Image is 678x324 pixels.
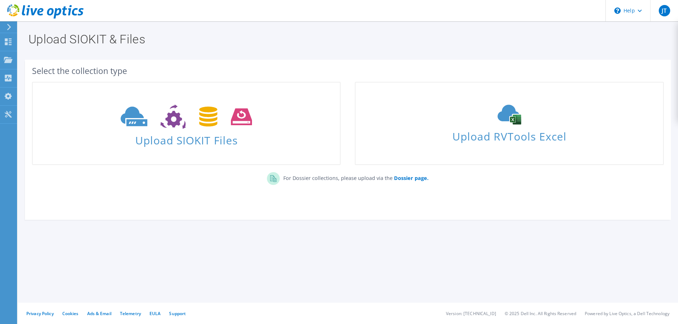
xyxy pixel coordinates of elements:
[394,175,429,181] b: Dossier page.
[505,310,576,317] li: © 2025 Dell Inc. All Rights Reserved
[32,82,341,165] a: Upload SIOKIT Files
[355,82,663,165] a: Upload RVTools Excel
[33,131,340,146] span: Upload SIOKIT Files
[26,310,54,317] a: Privacy Policy
[280,172,429,182] p: For Dossier collections, please upload via the
[585,310,669,317] li: Powered by Live Optics, a Dell Technology
[120,310,141,317] a: Telemetry
[87,310,111,317] a: Ads & Email
[614,7,621,14] svg: \n
[169,310,186,317] a: Support
[32,67,664,75] div: Select the collection type
[446,310,496,317] li: Version: [TECHNICAL_ID]
[393,175,429,181] a: Dossier page.
[659,5,670,16] span: JT
[356,127,663,142] span: Upload RVTools Excel
[28,33,664,45] h1: Upload SIOKIT & Files
[62,310,79,317] a: Cookies
[149,310,161,317] a: EULA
